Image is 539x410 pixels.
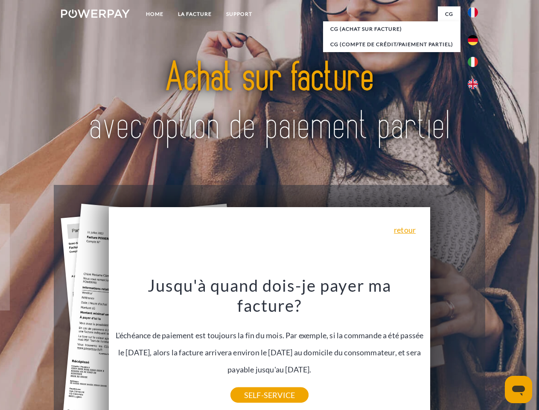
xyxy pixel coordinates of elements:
[468,57,478,67] img: it
[114,275,425,316] h3: Jusqu'à quand dois-je payer ma facture?
[139,6,171,22] a: Home
[468,7,478,18] img: fr
[61,9,130,18] img: logo-powerpay-white.svg
[468,79,478,89] img: en
[438,6,460,22] a: CG
[114,275,425,395] div: L'échéance de paiement est toujours la fin du mois. Par exemple, si la commande a été passée le [...
[230,387,309,403] a: SELF-SERVICE
[171,6,219,22] a: LA FACTURE
[394,226,416,234] a: retour
[505,376,532,403] iframe: Bouton de lancement de la fenêtre de messagerie
[468,35,478,45] img: de
[323,37,460,52] a: CG (Compte de crédit/paiement partiel)
[219,6,259,22] a: Support
[323,21,460,37] a: CG (achat sur facture)
[82,41,457,164] img: title-powerpay_fr.svg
